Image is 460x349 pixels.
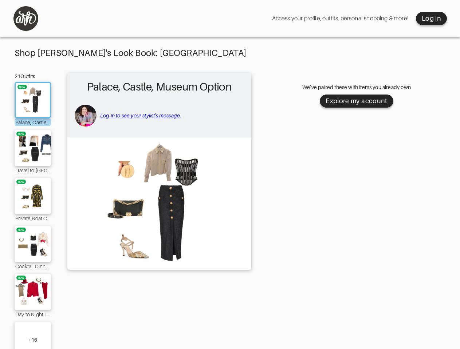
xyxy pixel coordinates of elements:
[15,48,445,58] div: Shop [PERSON_NAME]'s Look Book: [GEOGRAPHIC_DATA]
[18,228,24,232] div: new
[416,12,447,25] button: Log in
[12,277,54,306] img: Outfit Day to Night Look
[326,97,387,105] div: Explore my account
[15,262,51,270] div: Cocktail Dinner wear with black undershirt
[13,6,39,31] img: ARH Styles logo
[15,310,51,318] div: Day to Night Look
[272,15,409,22] div: Access your profile, outfits, personal shopping & more!
[12,229,54,258] img: Outfit Cocktail Dinner wear with black undershirt
[12,181,54,210] img: Outfit Private Boat Cruise
[28,336,38,344] div: + 16
[13,87,52,113] img: Outfit Palace, Castle, Museum Option
[422,14,441,23] div: Log in
[71,141,248,265] img: Outfit Palace, Castle, Museum Option
[100,113,181,119] a: Log in to see your stylist's message.
[12,133,54,163] img: Outfit Travel to Venice
[18,276,24,280] div: new
[18,132,24,136] div: new
[268,84,445,91] div: We’ve paired these with items you already own
[71,76,248,97] h2: Palace, Castle, Museum Option
[19,85,25,89] div: new
[15,214,51,222] div: Private Boat Cruise
[18,180,24,184] div: new
[320,95,393,108] button: Explore my account
[15,118,51,126] div: Palace, Castle, Museum Option
[75,105,97,127] img: avatar
[15,166,51,174] div: Travel to [GEOGRAPHIC_DATA]
[15,73,51,80] div: 21 Outfits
